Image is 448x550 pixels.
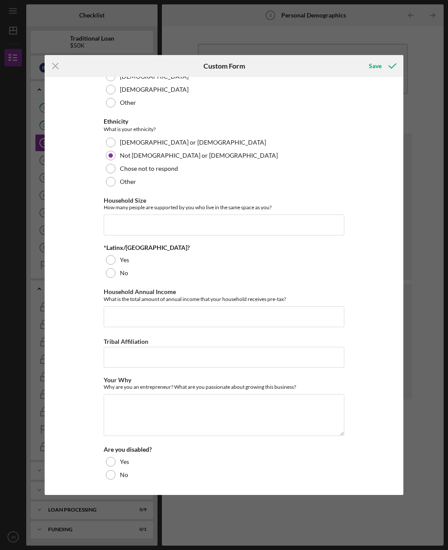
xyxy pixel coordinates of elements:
div: Are you disabled? [104,446,344,453]
label: [DEMOGRAPHIC_DATA] [120,86,189,93]
label: Household Size [104,197,146,204]
div: Ethnicity [104,118,344,125]
div: Save [369,57,381,75]
div: *Latinx/[GEOGRAPHIC_DATA]? [104,244,344,251]
label: Not [DEMOGRAPHIC_DATA] or [DEMOGRAPHIC_DATA] [120,152,278,159]
label: [DEMOGRAPHIC_DATA] or [DEMOGRAPHIC_DATA] [120,139,266,146]
label: No [120,270,128,277]
label: Other [120,99,136,106]
div: What is the total amount of annual income that your household receives pre-tax? [104,296,344,302]
label: Household Annual Income [104,288,176,295]
label: Tribal Affiliation [104,338,148,345]
div: How many people are supported by you who live in the same space as you? [104,204,344,211]
label: Other [120,178,136,185]
label: Yes [120,256,129,263]
label: Chose not to respond [120,165,178,172]
h6: Custom Form [203,62,245,70]
button: Save [360,57,403,75]
label: Yes [120,458,129,465]
div: Why are you an entrepreneur? What are you passionate about growing this business? [104,384,344,390]
label: Your Why [104,376,131,384]
div: What is your ethnicity? [104,125,344,134]
label: [DEMOGRAPHIC_DATA] [120,73,189,80]
label: No [120,471,128,478]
